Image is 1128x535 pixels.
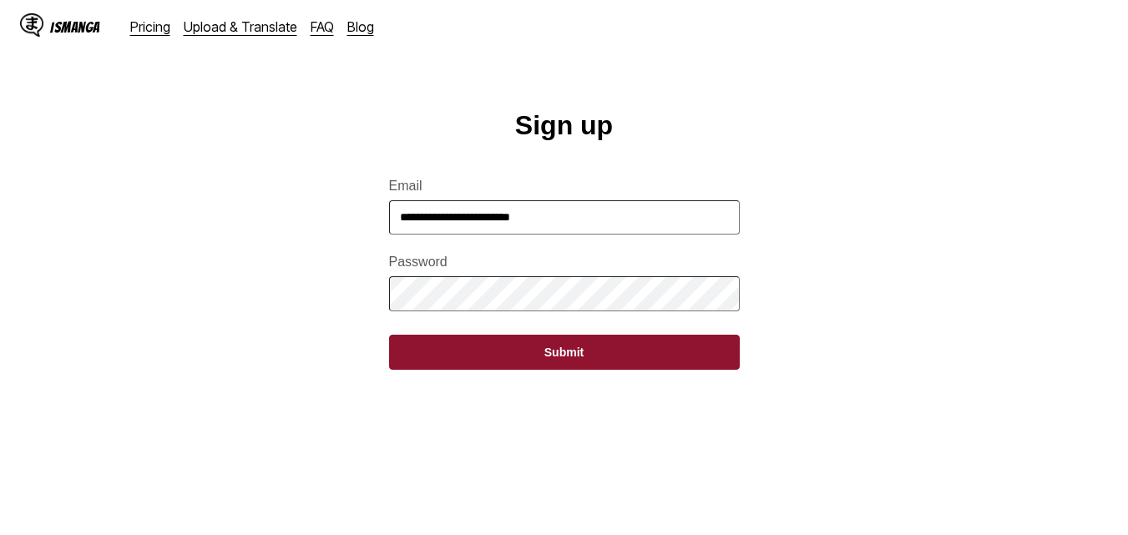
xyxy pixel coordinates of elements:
[20,13,43,37] img: IsManga Logo
[20,13,130,40] a: IsManga LogoIsManga
[515,110,613,141] h1: Sign up
[389,255,740,270] label: Password
[347,18,374,35] a: Blog
[50,19,100,35] div: IsManga
[389,179,740,194] label: Email
[389,335,740,370] button: Submit
[130,18,170,35] a: Pricing
[311,18,334,35] a: FAQ
[184,18,297,35] a: Upload & Translate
